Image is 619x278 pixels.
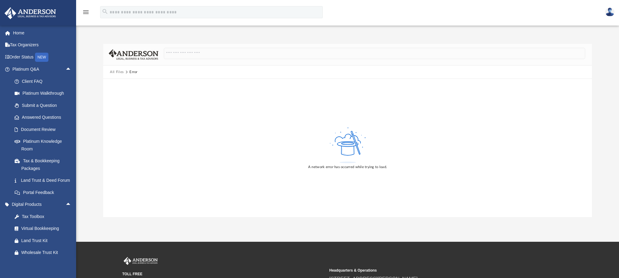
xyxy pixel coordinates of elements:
div: Tax Toolbox [21,213,73,220]
a: Platinum Knowledge Room [9,135,81,155]
small: Headquarters & Operations [329,268,532,273]
a: Digital Productsarrow_drop_up [4,199,81,211]
a: Platinum Walkthrough [9,87,81,100]
span: arrow_drop_up [65,199,78,211]
a: Answered Questions [9,111,81,124]
span: arrow_drop_up [65,63,78,76]
div: NEW [35,53,48,62]
a: Document Review [9,123,81,135]
a: Tax Toolbox [9,210,81,223]
a: Submit a Question [9,99,81,111]
div: A network error has occurred while trying to load. [308,164,387,170]
div: Wholesale Trust Kit [21,249,73,256]
a: Home [4,27,81,39]
a: Tax & Bookkeeping Packages [9,155,81,174]
a: Client FAQ [9,75,81,87]
img: User Pic [605,8,614,16]
input: Search files and folders [164,48,585,59]
div: Error [129,69,137,75]
a: menu [82,12,90,16]
img: Anderson Advisors Platinum Portal [122,257,159,265]
a: Platinum Q&Aarrow_drop_up [4,63,81,76]
div: Land Trust Kit [21,237,73,245]
a: Wholesale Trust Kit [9,247,81,259]
a: Land Trust & Deed Forum [9,174,81,187]
a: Land Trust Kit [9,234,81,247]
i: menu [82,9,90,16]
i: search [102,8,108,15]
a: Tax Organizers [4,39,81,51]
small: TOLL FREE [122,271,325,277]
button: All Files [110,69,124,75]
a: Order StatusNEW [4,51,81,63]
img: Anderson Advisors Platinum Portal [3,7,58,19]
a: Portal Feedback [9,186,81,199]
a: Virtual Bookkeeping [9,223,81,235]
div: Virtual Bookkeeping [21,225,73,232]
